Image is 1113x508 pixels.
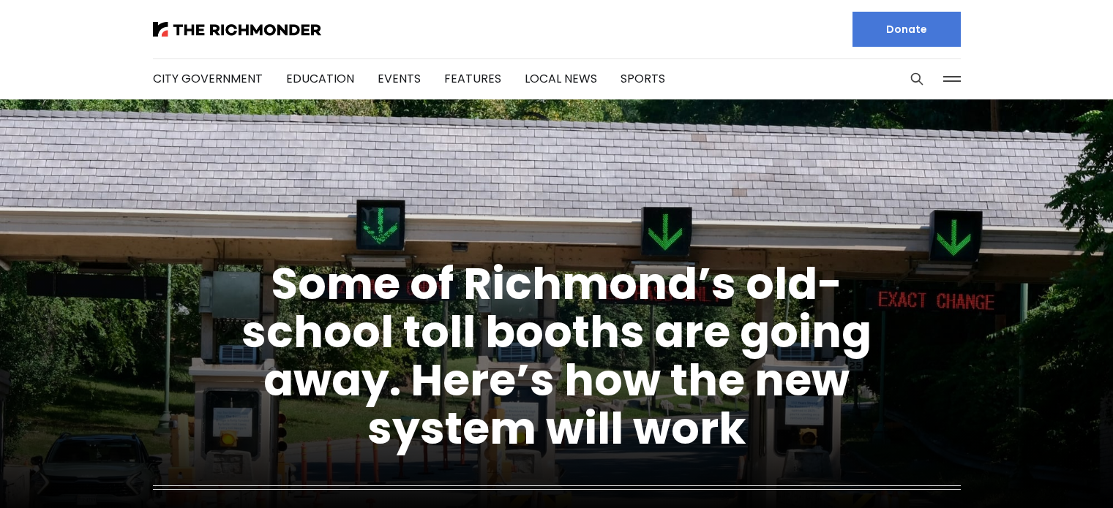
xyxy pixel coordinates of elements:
[852,12,961,47] a: Donate
[444,70,501,87] a: Features
[286,70,354,87] a: Education
[153,70,263,87] a: City Government
[378,70,421,87] a: Events
[621,70,665,87] a: Sports
[989,436,1113,508] iframe: portal-trigger
[525,70,597,87] a: Local News
[241,253,872,459] a: Some of Richmond’s old-school toll booths are going away. Here’s how the new system will work
[906,68,928,90] button: Search this site
[153,22,321,37] img: The Richmonder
